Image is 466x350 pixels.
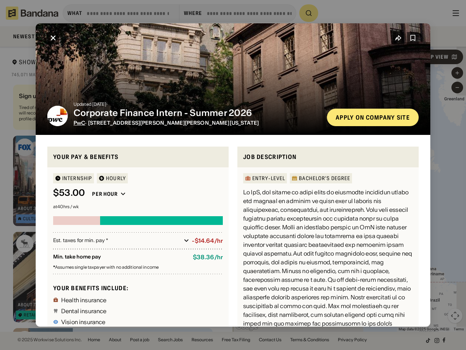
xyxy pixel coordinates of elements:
div: HOURLY [106,176,126,181]
div: -$14.64/hr [192,237,223,244]
img: PwC logo [47,106,68,126]
div: $ 53.00 [53,188,85,198]
div: Per hour [92,191,118,197]
div: Est. taxes for min. pay * [53,237,181,244]
div: Assumes single taxpayer with no additional income [53,265,223,269]
div: Job Description [243,152,413,162]
div: Internship [62,176,92,181]
div: Your pay & benefits [53,152,223,162]
div: at 40 hrs / wk [53,205,223,209]
div: Your benefits include: [53,284,223,292]
div: Dental insurance [61,308,107,314]
div: Min. take home pay [53,254,187,261]
div: Corporate Finance Intern - Summer 2026 [74,108,321,118]
div: Updated [DATE] [74,102,321,106]
div: · [STREET_ADDRESS][PERSON_NAME][PERSON_NAME][US_STATE] [74,120,321,126]
div: Vision insurance [61,319,106,325]
div: Apply on company site [336,114,410,120]
div: Health insurance [61,297,107,303]
div: Entry-Level [252,176,285,181]
div: Bachelor's Degree [299,176,350,181]
a: PwC [74,120,85,126]
div: $ 38.36 / hr [193,254,223,261]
